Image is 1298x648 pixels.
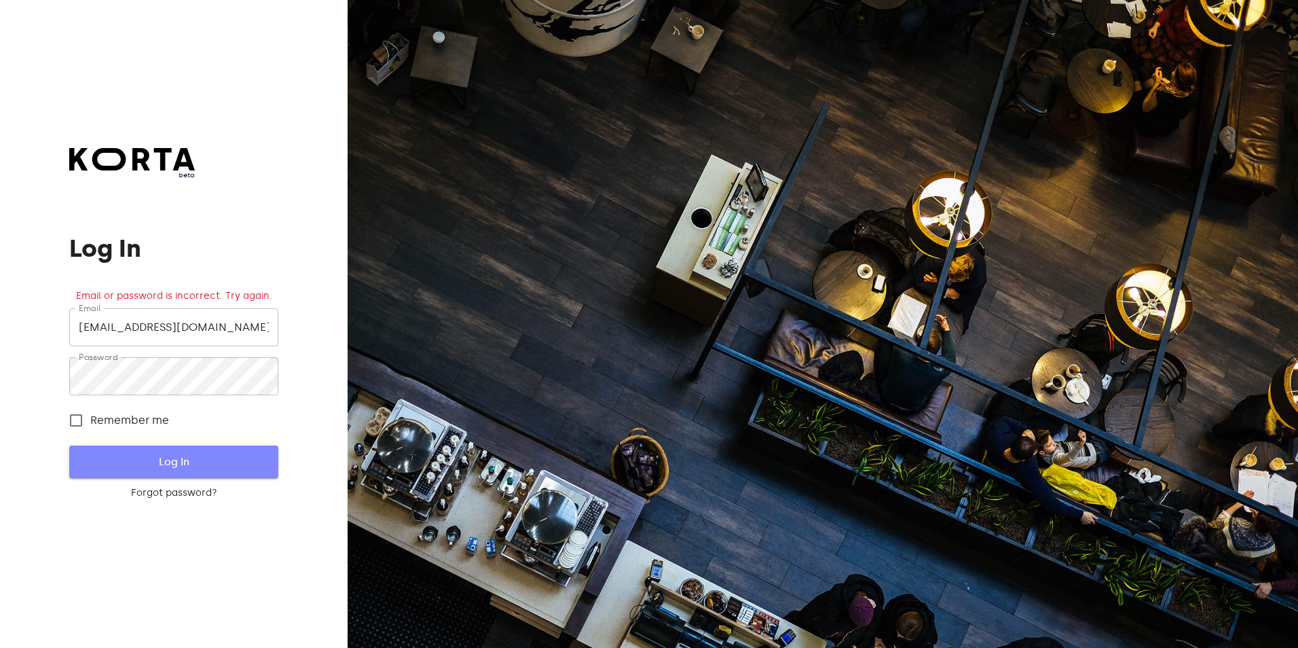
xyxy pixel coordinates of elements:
a: beta [69,148,195,180]
span: Log In [91,453,256,471]
span: beta [69,170,195,180]
div: Email or password is incorrect. Try again. [69,289,278,303]
span: Remember me [90,412,169,429]
a: Forgot password? [69,486,278,500]
button: Log In [69,446,278,478]
img: Korta [69,148,195,170]
h1: Log In [69,235,278,262]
